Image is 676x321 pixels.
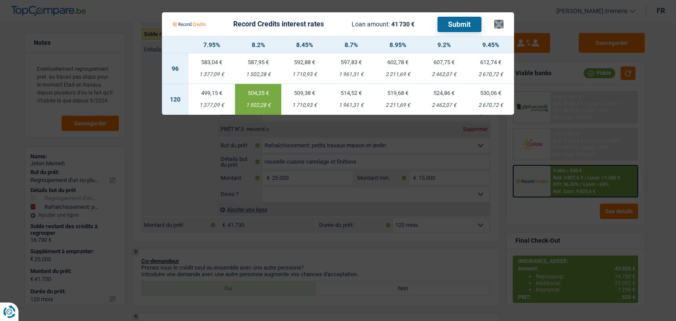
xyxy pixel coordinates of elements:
div: 592,88 € [281,59,328,65]
div: 2 462,07 € [421,72,468,77]
div: 514,52 € [328,90,375,96]
button: × [494,20,503,29]
td: 96 [162,53,188,84]
div: 612,74 € [467,59,514,65]
div: 2 670,72 € [467,72,514,77]
div: 607,75 € [421,59,468,65]
div: 1 961,31 € [328,72,375,77]
div: 597,83 € [328,59,375,65]
div: 509,38 € [281,90,328,96]
th: 8.95% [375,36,421,53]
div: 1 377,09 € [188,102,235,108]
div: 1 502,28 € [235,72,282,77]
div: 1 710,93 € [281,102,328,108]
div: 2 670,72 € [467,102,514,108]
th: 8.7% [328,36,375,53]
div: 587,95 € [235,59,282,65]
span: 41 730 € [391,21,415,28]
th: 8.45% [281,36,328,53]
th: 8.2% [235,36,282,53]
div: 499,15 € [188,90,235,96]
td: 120 [162,84,188,115]
div: 583,04 € [188,59,235,65]
div: 1 502,28 € [235,102,282,108]
div: 524,86 € [421,90,468,96]
div: 2 462,07 € [421,102,468,108]
div: Record Credits interest rates [233,21,324,28]
div: 504,25 € [235,90,282,96]
div: 1 710,93 € [281,72,328,77]
div: 602,78 € [375,59,421,65]
img: Record Credits [173,16,206,33]
th: 9.45% [467,36,514,53]
div: 2 211,69 € [375,72,421,77]
button: Submit [437,17,481,32]
div: 1 961,31 € [328,102,375,108]
th: 7.95% [188,36,235,53]
div: 1 377,09 € [188,72,235,77]
th: 9.2% [421,36,468,53]
div: 2 211,69 € [375,102,421,108]
span: Loan amount: [352,21,390,28]
div: 519,68 € [375,90,421,96]
div: 530,06 € [467,90,514,96]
